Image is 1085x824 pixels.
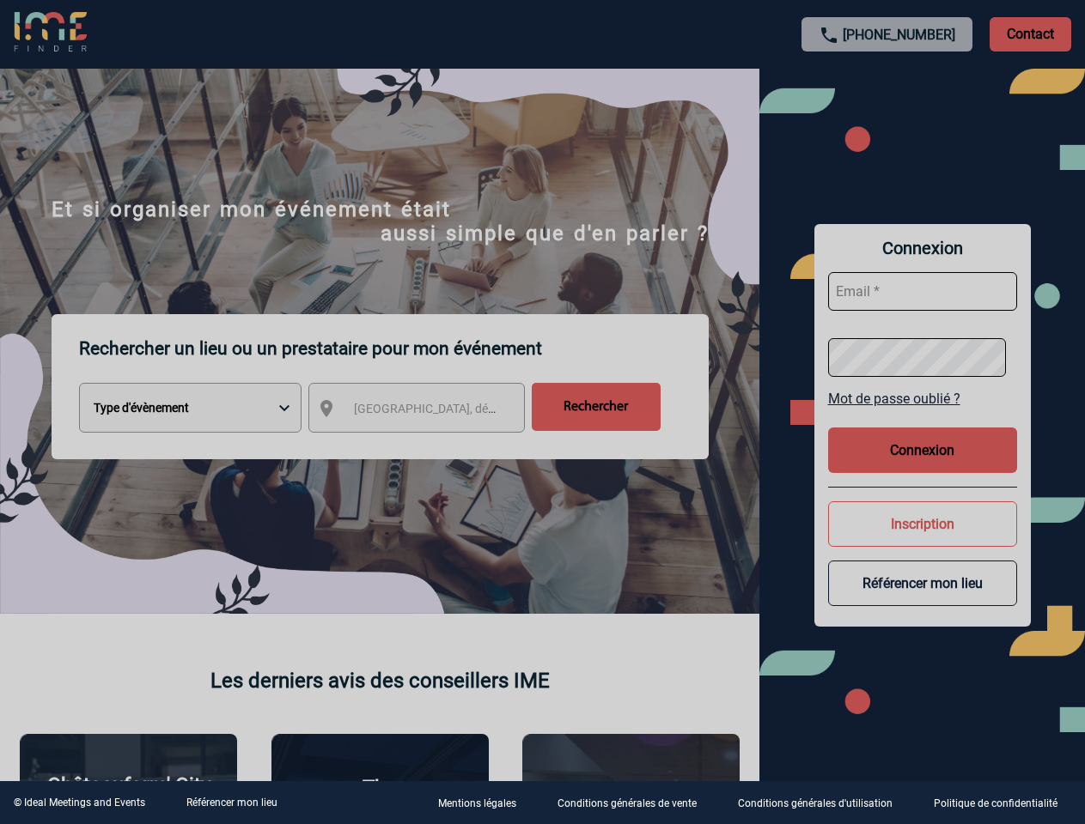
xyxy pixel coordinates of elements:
[544,795,724,811] a: Conditions générales de vente
[738,798,893,810] p: Conditions générales d'utilisation
[438,798,516,810] p: Mentions légales
[558,798,697,810] p: Conditions générales de vente
[920,795,1085,811] a: Politique de confidentialité
[424,795,544,811] a: Mentions légales
[186,797,277,809] a: Référencer mon lieu
[934,798,1058,810] p: Politique de confidentialité
[724,795,920,811] a: Conditions générales d'utilisation
[14,797,145,809] div: © Ideal Meetings and Events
